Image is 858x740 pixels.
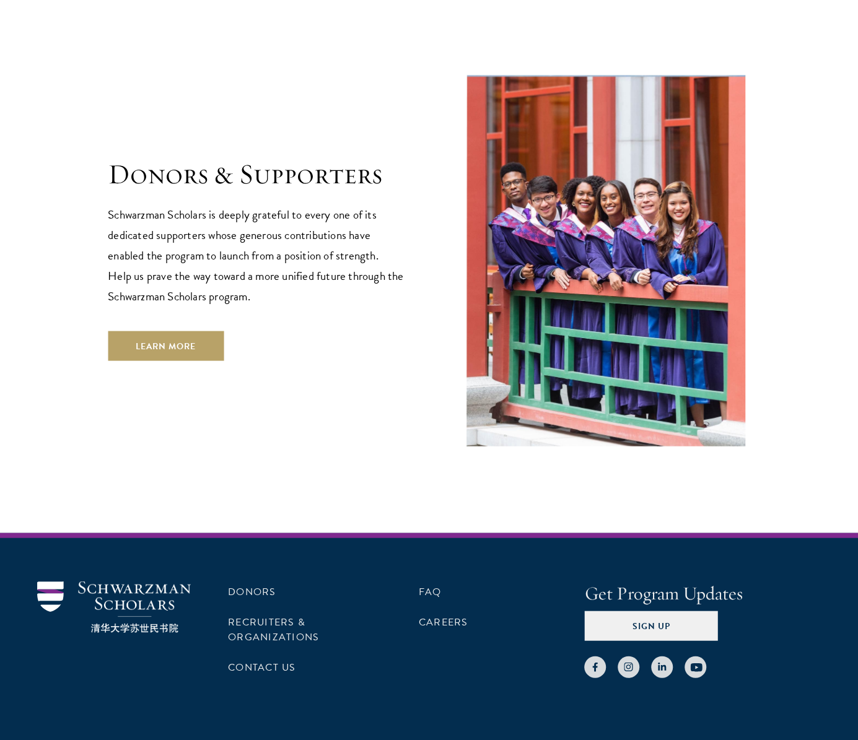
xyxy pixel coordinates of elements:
[584,581,821,606] h4: Get Program Updates
[419,614,468,629] a: Careers
[228,614,319,644] a: Recruiters & Organizations
[584,611,717,640] button: Sign Up
[37,581,191,632] img: Schwarzman Scholars
[108,331,224,360] a: Learn More
[108,204,404,306] p: Schwarzman Scholars is deeply grateful to every one of its dedicated supporters whose generous co...
[108,157,404,191] h1: Donors & Supporters
[228,584,276,599] a: Donors
[228,659,295,674] a: Contact Us
[419,584,442,599] a: FAQ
